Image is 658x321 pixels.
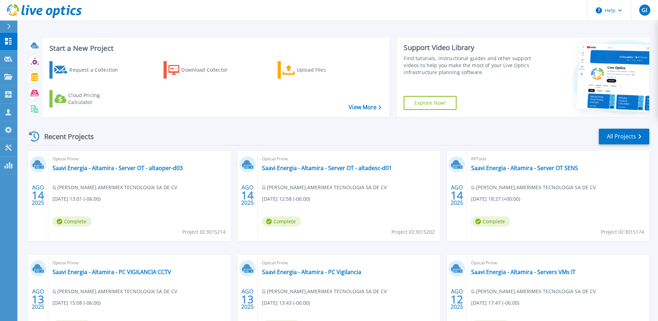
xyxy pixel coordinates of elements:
[68,92,124,106] div: Cloud Pricing Calculator
[278,61,355,79] a: Upload Files
[451,192,463,198] span: 14
[404,96,457,110] a: Explore Now!
[471,268,576,275] a: Saavi Energia - Altamira - Servers VMs IT
[599,129,649,144] a: All Projects
[241,296,254,302] span: 13
[32,192,44,198] span: 14
[49,45,381,52] h3: Start a New Project
[262,299,310,307] span: [DATE] 13:43 (-06:00)
[53,268,171,275] a: Saavi Energia - Altamira - PC VIGILANCIA CCTV
[404,55,532,76] div: Find tutorials, instructional guides and other support videos to help you make the most of your L...
[471,195,520,203] span: [DATE] 18:27 (+00:00)
[181,63,237,77] div: Download Collector
[27,128,103,145] div: Recent Projects
[450,183,463,208] div: AGO 2025
[262,288,387,295] span: G [PERSON_NAME] , AMERIMEX TECNOLOGIA SA DE CV
[53,288,177,295] span: G [PERSON_NAME] , AMERIMEX TECNOLOGIA SA DE CV
[471,155,645,163] span: RVTools
[471,288,596,295] span: G [PERSON_NAME] , AMERIMEX TECNOLOGIA SA DE CV
[391,228,435,236] span: Project ID: 3015202
[69,63,125,77] div: Request a Collection
[262,216,301,227] span: Complete
[297,63,352,77] div: Upload Files
[31,287,45,312] div: AGO 2025
[53,164,183,171] a: Saavi Energia - Altamira - Server OT - altaoper-d03
[471,259,645,267] span: Optical Prime
[49,61,127,79] a: Request a Collection
[49,90,127,107] a: Cloud Pricing Calculator
[450,287,463,312] div: AGO 2025
[262,268,361,275] a: Saavi Energia - Altamira - PC Vigilancia
[262,184,387,191] span: G [PERSON_NAME] , AMERIMEX TECNOLOGIA SA DE CV
[241,192,254,198] span: 14
[53,195,101,203] span: [DATE] 13:01 (-06:00)
[53,184,177,191] span: G [PERSON_NAME] , AMERIMEX TECNOLOGIA SA DE CV
[471,184,596,191] span: G [PERSON_NAME] , AMERIMEX TECNOLOGIA SA DE CV
[262,164,392,171] a: Saavi Energia - Altamira - Server OT - altadesc-d01
[349,104,381,111] a: View More
[471,216,510,227] span: Complete
[182,228,225,236] span: Project ID: 3015214
[262,195,310,203] span: [DATE] 12:58 (-06:00)
[601,228,644,236] span: Project ID: 3015174
[164,61,241,79] a: Download Collector
[53,216,92,227] span: Complete
[262,259,436,267] span: Optical Prime
[471,164,578,171] a: Saavi Energia - Altamira - Server OT SENS
[241,287,254,312] div: AGO 2025
[642,7,647,13] span: GI
[451,296,463,302] span: 12
[31,183,45,208] div: AGO 2025
[241,183,254,208] div: AGO 2025
[53,155,227,163] span: Optical Prime
[53,299,101,307] span: [DATE] 15:08 (-06:00)
[404,43,532,52] div: Support Video Library
[262,155,436,163] span: Optical Prime
[53,259,227,267] span: Optical Prime
[471,299,519,307] span: [DATE] 17:47 (-06:00)
[32,296,44,302] span: 13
